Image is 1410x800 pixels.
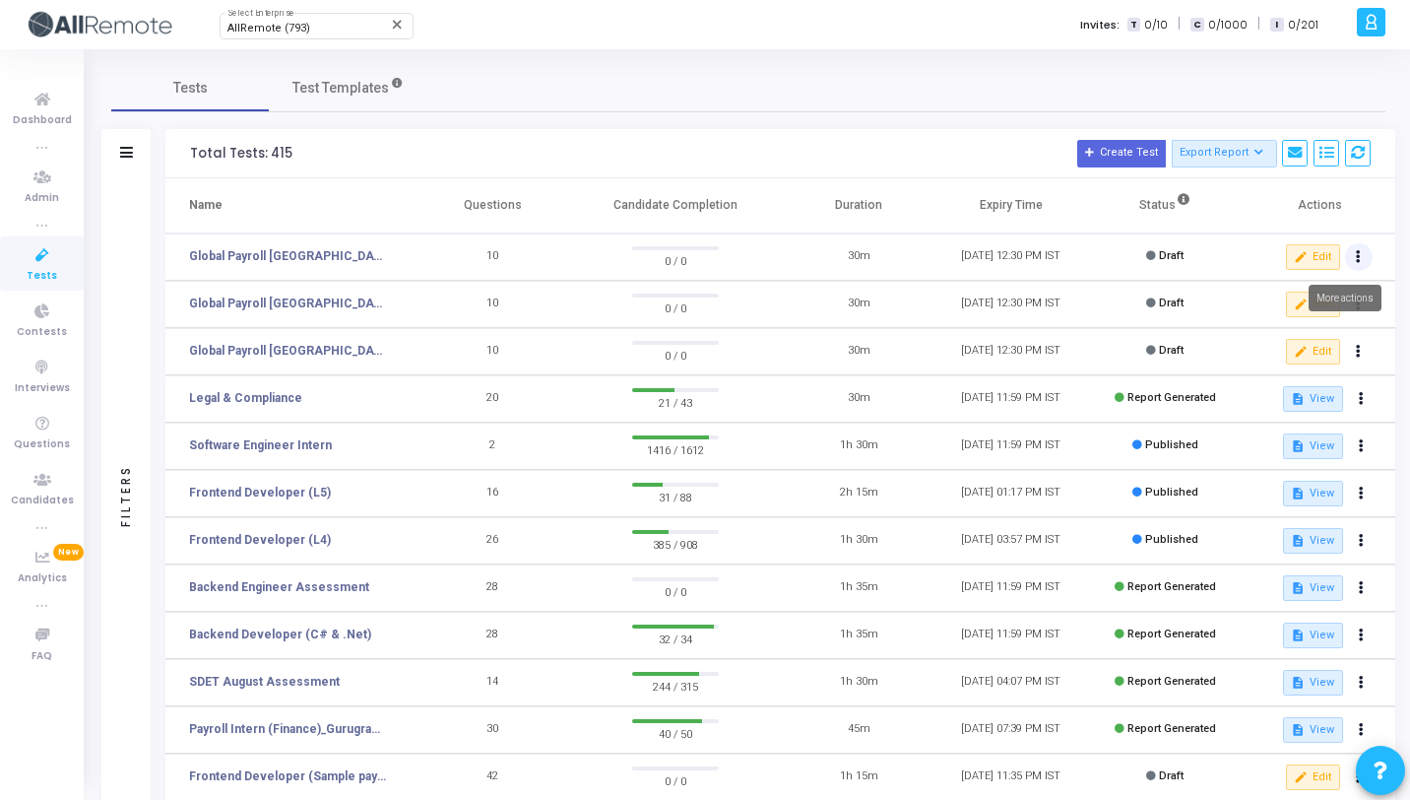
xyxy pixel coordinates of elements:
label: Invites: [1080,17,1120,33]
td: 30m [783,281,935,328]
span: Published [1145,438,1198,451]
td: [DATE] 12:30 PM IST [934,233,1087,281]
button: View [1283,623,1343,648]
span: C [1190,18,1203,33]
td: [DATE] 11:59 PM IST [934,423,1087,470]
mat-icon: description [1291,676,1305,690]
a: Backend Developer (C# & .Net) [189,626,371,643]
span: Analytics [18,570,67,587]
td: 28 [417,565,569,612]
span: Contests [17,324,67,341]
button: View [1283,433,1343,459]
td: [DATE] 12:30 PM IST [934,328,1087,375]
button: View [1283,528,1343,554]
span: Questions [14,436,70,453]
th: Actions [1243,178,1395,233]
mat-icon: edit [1294,345,1308,359]
td: 1h 30m [783,423,935,470]
td: 1h 35m [783,612,935,659]
th: Questions [417,178,569,233]
span: Report Generated [1127,391,1216,404]
div: Total Tests: 415 [190,146,292,162]
button: Edit [1286,292,1340,317]
span: Admin [25,190,59,207]
span: 244 / 315 [632,676,720,696]
button: Edit [1286,244,1340,270]
button: View [1283,386,1343,412]
button: Create Test [1077,140,1166,167]
td: 45m [783,706,935,754]
mat-icon: description [1291,581,1305,595]
span: Dashboard [13,112,72,129]
a: Legal & Compliance [189,389,302,407]
td: [DATE] 11:59 PM IST [934,612,1087,659]
mat-icon: description [1291,629,1305,642]
span: T [1127,18,1140,33]
span: 0 / 0 [632,581,720,601]
td: 30 [417,706,569,754]
td: 1h 30m [783,517,935,565]
span: 0/201 [1288,17,1318,33]
a: Global Payroll [GEOGRAPHIC_DATA] [189,247,386,265]
td: 30m [783,328,935,375]
button: View [1283,481,1343,506]
mat-icon: description [1291,487,1305,500]
span: New [53,544,84,561]
a: Backend Engineer Assessment [189,578,369,596]
span: FAQ [32,648,52,665]
mat-icon: description [1291,723,1305,737]
a: Software Engineer Intern [189,436,332,454]
a: Global Payroll [GEOGRAPHIC_DATA] [189,342,386,360]
span: Draft [1159,297,1184,309]
td: [DATE] 12:30 PM IST [934,281,1087,328]
td: 14 [417,659,569,706]
span: | [1178,14,1181,34]
span: 0/10 [1144,17,1168,33]
a: Frontend Developer (Sample payo) [189,767,386,785]
mat-icon: description [1291,392,1305,406]
td: [DATE] 07:39 PM IST [934,706,1087,754]
span: Published [1145,533,1198,546]
span: 0 / 0 [632,298,720,317]
span: I [1270,18,1283,33]
td: 1h 35m [783,565,935,612]
span: Report Generated [1127,675,1216,688]
span: 0 / 0 [632,345,720,365]
td: 2 [417,423,569,470]
span: | [1257,14,1260,34]
span: Published [1145,486,1198,499]
span: 385 / 908 [632,534,720,554]
button: Edit [1286,339,1340,365]
button: View [1283,717,1343,743]
mat-icon: edit [1294,770,1308,784]
td: 26 [417,517,569,565]
span: 0 / 0 [632,250,720,270]
button: Edit [1286,765,1340,790]
th: Candidate Completion [568,178,782,233]
td: [DATE] 01:17 PM IST [934,470,1087,517]
td: 10 [417,281,569,328]
span: AllRemote (793) [227,22,310,34]
div: Filters [117,387,135,604]
span: 21 / 43 [632,392,720,412]
span: 32 / 34 [632,629,720,648]
span: Draft [1159,769,1184,782]
span: 0 / 0 [632,770,720,790]
th: Expiry Time [934,178,1087,233]
button: View [1283,575,1343,601]
th: Name [165,178,417,233]
button: View [1283,670,1343,696]
span: Report Generated [1127,628,1216,640]
button: Export Report [1172,140,1277,167]
a: Payroll Intern (Finance)_Gurugram_Campus [189,720,386,738]
td: 30m [783,233,935,281]
th: Duration [783,178,935,233]
td: [DATE] 04:07 PM IST [934,659,1087,706]
span: 31 / 88 [632,487,720,506]
span: Tests [27,268,57,285]
a: Frontend Developer (L5) [189,484,331,501]
th: Status [1087,178,1243,233]
img: logo [25,5,172,44]
td: [DATE] 11:59 PM IST [934,375,1087,423]
span: Tests [173,78,208,99]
